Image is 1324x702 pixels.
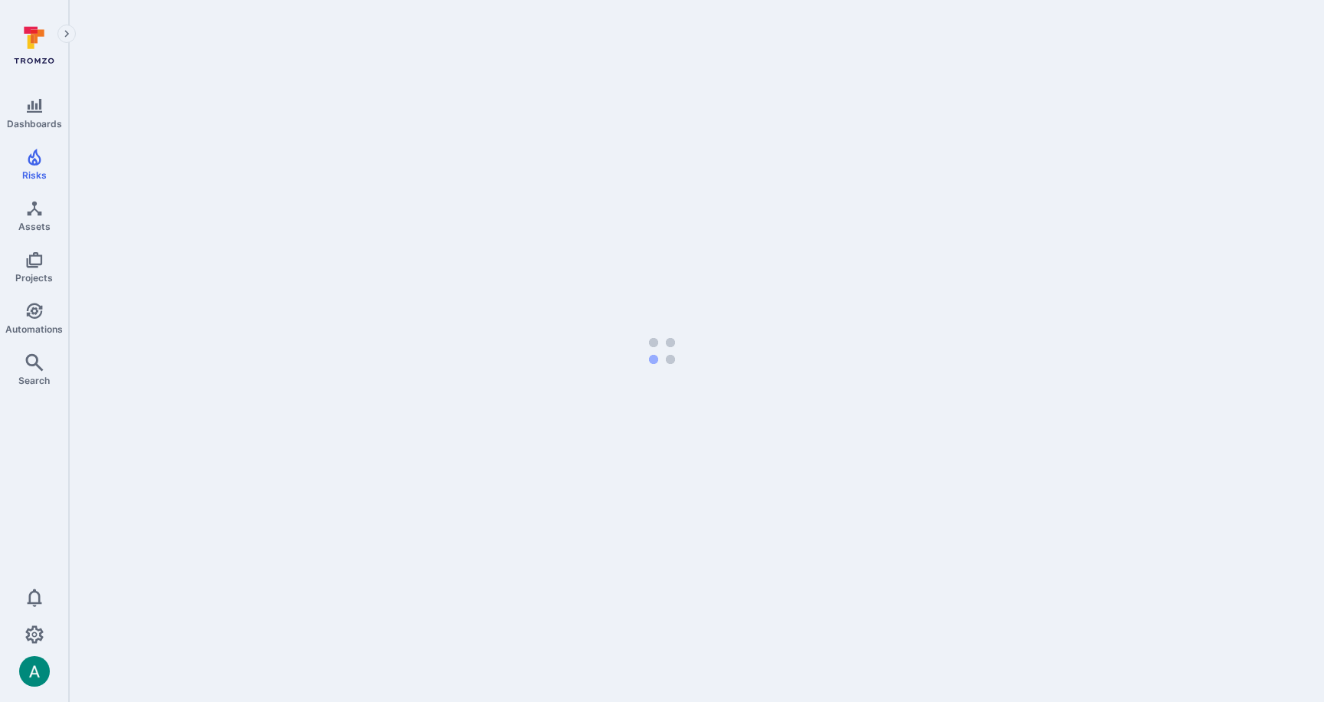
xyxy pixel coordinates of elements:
span: Risks [22,169,47,181]
span: Automations [5,323,63,335]
i: Expand navigation menu [61,28,72,41]
button: Expand navigation menu [57,25,76,43]
span: Assets [18,221,51,232]
div: Arjan Dehar [19,656,50,687]
span: Projects [15,272,53,284]
img: ACg8ocLSa5mPYBaXNx3eFu_EmspyJX0laNWN7cXOFirfQ7srZveEpg=s96-c [19,656,50,687]
span: Dashboards [7,118,62,130]
span: Search [18,375,50,386]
